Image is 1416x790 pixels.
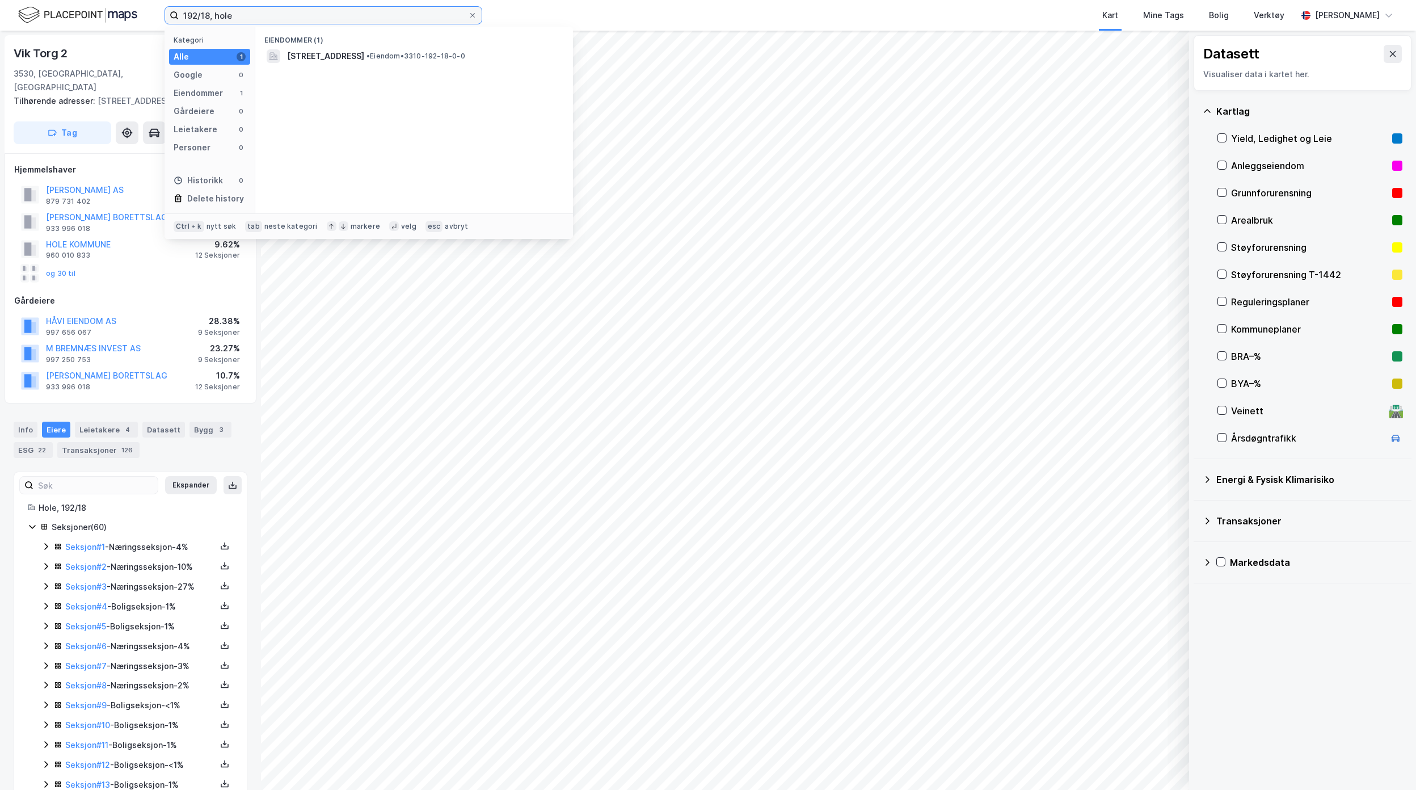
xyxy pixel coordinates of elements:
span: Tilhørende adresser: [14,96,98,106]
div: Datasett [1203,45,1259,63]
div: Bygg [189,422,231,438]
div: BYA–% [1231,377,1388,390]
div: 1 [237,89,246,98]
div: 28.38% [198,314,240,328]
iframe: Chat Widget [1359,736,1416,790]
div: - Boligseksjon - 1% [65,738,216,752]
div: neste kategori [264,222,318,231]
input: Søk på adresse, matrikkel, gårdeiere, leietakere eller personer [179,7,468,24]
div: Gårdeiere [14,294,247,308]
a: Seksjon#1 [65,542,105,552]
div: - Næringsseksjon - 10% [65,560,216,574]
div: [PERSON_NAME] [1315,9,1380,22]
div: - Boligseksjon - <1% [65,758,216,772]
div: nytt søk [206,222,237,231]
a: Seksjon#2 [65,562,107,572]
div: 1 [237,52,246,61]
div: Eiendommer [174,86,223,100]
span: [STREET_ADDRESS] [287,49,364,63]
div: Historikk [174,174,223,187]
div: 9 Seksjoner [198,355,240,364]
div: Seksjoner ( 60 ) [52,520,233,534]
div: Leietakere [174,123,217,136]
div: Visualiser data i kartet her. [1203,68,1402,81]
div: 23.27% [198,342,240,355]
div: Eiendommer (1) [255,27,573,47]
div: 126 [119,444,135,456]
a: Seksjon#9 [65,700,107,710]
a: Seksjon#13 [65,780,110,789]
div: Reguleringsplaner [1231,295,1388,309]
div: Transaksjoner [1216,514,1402,528]
div: 879 731 402 [46,197,90,206]
div: Yield, Ledighet og Leie [1231,132,1388,145]
div: - Næringsseksjon - 3% [65,659,216,673]
div: 0 [237,107,246,116]
div: - Boligseksjon - 1% [65,600,216,613]
div: 0 [237,143,246,152]
div: 960 010 833 [46,251,90,260]
div: Bolig [1209,9,1229,22]
div: Mine Tags [1143,9,1184,22]
div: Arealbruk [1231,213,1388,227]
div: 9 Seksjoner [198,328,240,337]
div: 3530, [GEOGRAPHIC_DATA], [GEOGRAPHIC_DATA] [14,67,200,94]
div: 🛣️ [1388,404,1404,418]
div: Støyforurensning T-1442 [1231,268,1388,281]
div: Datasett [142,422,185,438]
div: ESG [14,442,53,458]
a: Seksjon#12 [65,760,110,770]
div: - Boligseksjon - <1% [65,699,216,712]
div: 0 [237,70,246,79]
div: 10.7% [195,369,240,383]
div: - Næringsseksjon - 4% [65,540,216,554]
div: Info [14,422,37,438]
div: 997 656 067 [46,328,91,337]
div: 0 [237,176,246,185]
div: Veinett [1231,404,1384,418]
div: Kategori [174,36,250,44]
div: 9.62% [195,238,240,251]
button: Ekspander [165,476,217,494]
div: 0 [237,125,246,134]
div: 12 Seksjoner [195,251,240,260]
a: Seksjon#11 [65,740,108,750]
a: Seksjon#5 [65,621,106,631]
div: BRA–% [1231,350,1388,363]
a: Seksjon#8 [65,680,107,690]
div: - Næringsseksjon - 4% [65,640,216,653]
div: markere [351,222,380,231]
button: Tag [14,121,111,144]
div: Anleggseiendom [1231,159,1388,173]
div: Kontrollprogram for chat [1359,736,1416,790]
div: 933 996 018 [46,224,90,233]
input: Søk [33,477,158,494]
div: Eiere [42,422,70,438]
div: Google [174,68,203,82]
div: [STREET_ADDRESS] [14,94,238,108]
div: 4 [122,424,133,435]
div: Markedsdata [1230,556,1402,569]
a: Seksjon#6 [65,641,107,651]
div: Kart [1102,9,1118,22]
div: - Næringsseksjon - 27% [65,580,216,594]
a: Seksjon#7 [65,661,107,671]
div: Årsdøgntrafikk [1231,431,1384,445]
div: Energi & Fysisk Klimarisiko [1216,473,1402,486]
div: Hole, 192/18 [39,501,233,515]
div: 933 996 018 [46,383,90,392]
div: 12 Seksjoner [195,383,240,392]
div: Personer [174,141,210,154]
div: 3 [216,424,227,435]
a: Seksjon#3 [65,582,107,591]
div: - Boligseksjon - 1% [65,620,216,633]
div: Vik Torg 2 [14,44,70,62]
img: logo.f888ab2527a4732fd821a326f86c7f29.svg [18,5,137,25]
div: Hjemmelshaver [14,163,247,177]
div: Gårdeiere [174,104,214,118]
a: Seksjon#10 [65,720,110,730]
span: Eiendom • 3310-192-18-0-0 [366,52,465,61]
div: - Boligseksjon - 1% [65,718,216,732]
div: avbryt [445,222,468,231]
div: Støyforurensning [1231,241,1388,254]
